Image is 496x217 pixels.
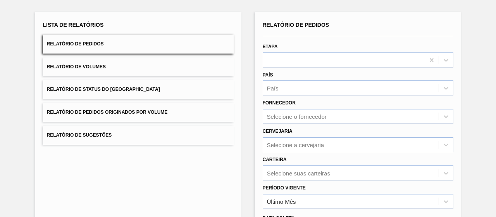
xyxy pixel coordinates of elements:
div: País [267,85,279,92]
div: Selecione suas carteiras [267,170,330,176]
button: Relatório de Sugestões [43,126,234,145]
span: Relatório de Sugestões [47,132,112,138]
div: Selecione a cervejaria [267,141,324,148]
button: Relatório de Pedidos [43,35,234,54]
button: Relatório de Status do [GEOGRAPHIC_DATA] [43,80,234,99]
span: Relatório de Volumes [47,64,106,69]
button: Relatório de Volumes [43,57,234,76]
label: Fornecedor [263,100,296,106]
div: Último Mês [267,198,296,205]
label: Carteira [263,157,287,162]
span: Relatório de Pedidos [47,41,104,47]
div: Selecione o fornecedor [267,113,327,120]
span: Lista de Relatórios [43,22,104,28]
span: Relatório de Pedidos Originados por Volume [47,109,168,115]
label: Etapa [263,44,278,49]
label: País [263,72,273,78]
span: Relatório de Pedidos [263,22,329,28]
label: Cervejaria [263,128,293,134]
button: Relatório de Pedidos Originados por Volume [43,103,234,122]
span: Relatório de Status do [GEOGRAPHIC_DATA] [47,87,160,92]
label: Período Vigente [263,185,306,191]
